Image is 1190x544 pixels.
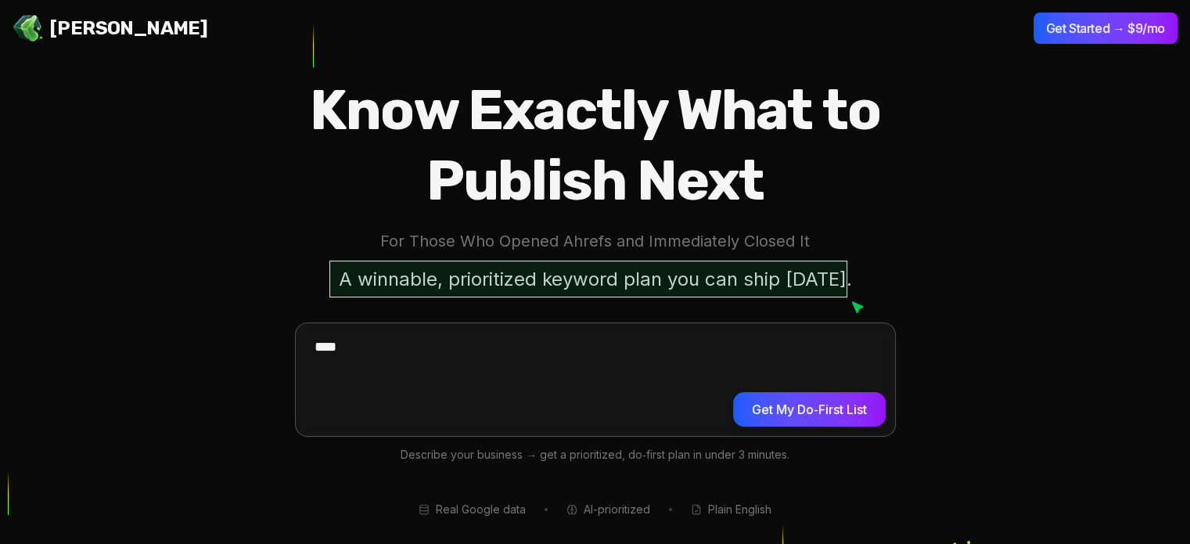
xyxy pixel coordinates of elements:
[245,229,946,254] p: For Those Who Opened Ahrefs and Immediately Closed It
[329,261,861,297] p: A winnable, prioritized keyword plan you can ship [DATE].
[584,502,650,517] span: AI-prioritized
[733,392,885,427] button: Get My Do‑First List
[50,16,207,41] span: [PERSON_NAME]
[436,502,526,517] span: Real Google data
[295,446,896,464] p: Describe your business → get a prioritized, do‑first plan in under 3 minutes.
[245,75,946,216] h1: Know Exactly What to Publish Next
[1034,13,1177,44] button: Get Started → $9/mo
[13,13,44,44] img: Jello SEO Logo
[708,502,771,517] span: Plain English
